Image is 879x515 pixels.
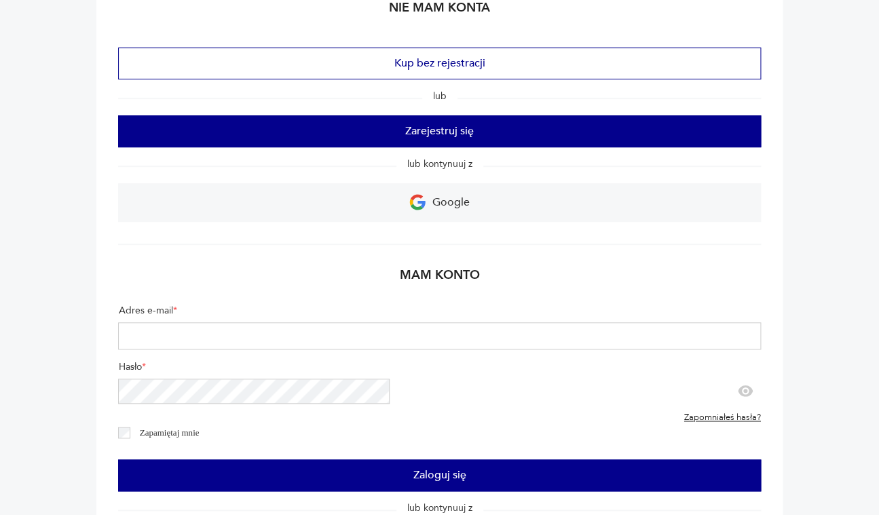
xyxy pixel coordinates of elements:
[140,427,200,438] label: Zapamiętaj mnie
[118,459,760,491] button: Zaloguj się
[118,183,760,222] a: Google
[118,267,760,293] h2: Mam konto
[118,47,760,79] button: Kup bez rejestracji
[118,304,760,322] label: Adres e-mail
[684,413,761,423] a: Zapomniałeś hasła?
[432,192,470,213] p: Google
[396,157,483,170] span: lub kontynuuj z
[396,501,483,514] span: lub kontynuuj z
[409,194,426,210] img: Ikona Google
[118,115,760,147] button: Zarejestruj się
[422,90,457,102] span: lub
[118,360,760,379] label: Hasło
